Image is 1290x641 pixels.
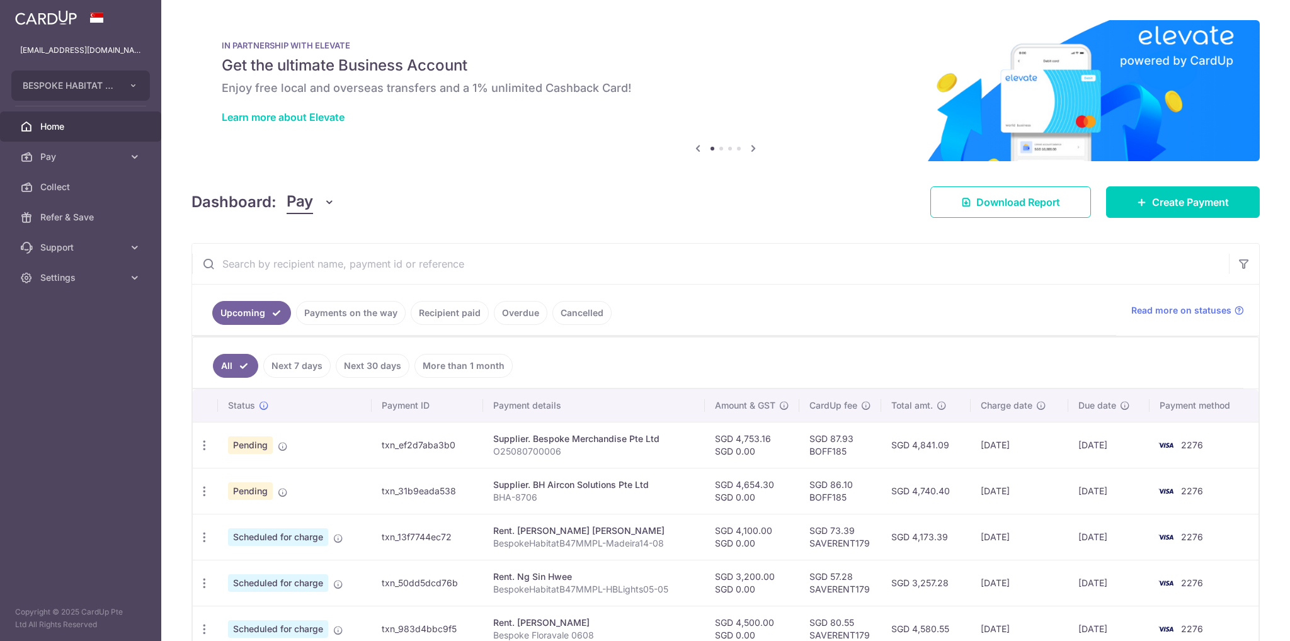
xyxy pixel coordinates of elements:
a: Create Payment [1106,186,1260,218]
div: Supplier. BH Aircon Solutions Pte Ltd [493,479,695,491]
span: Refer & Save [40,211,123,224]
span: Download Report [976,195,1060,210]
span: Due date [1078,399,1116,412]
span: 2276 [1181,531,1203,542]
span: Create Payment [1152,195,1229,210]
h4: Dashboard: [191,191,277,213]
td: SGD 4,753.16 SGD 0.00 [705,422,799,468]
td: SGD 57.28 SAVERENT179 [799,560,881,606]
span: Scheduled for charge [228,528,328,546]
p: [EMAIL_ADDRESS][DOMAIN_NAME] [20,44,141,57]
td: txn_31b9eada538 [372,468,482,514]
h5: Get the ultimate Business Account [222,55,1230,76]
div: Rent. Ng Sin Hwee [493,570,695,583]
input: Search by recipient name, payment id or reference [192,244,1229,284]
a: More than 1 month [414,354,513,378]
td: [DATE] [1068,422,1150,468]
p: BespokeHabitatB47MMPL-HBLights05-05 [493,583,695,596]
td: SGD 4,100.00 SGD 0.00 [705,514,799,560]
a: Payments on the way [296,301,406,325]
td: [DATE] [1068,560,1150,606]
img: Renovation banner [191,20,1260,161]
p: IN PARTNERSHIP WITH ELEVATE [222,40,1230,50]
span: Status [228,399,255,412]
a: Next 30 days [336,354,409,378]
td: [DATE] [971,514,1068,560]
span: Charge date [981,399,1032,412]
img: Bank Card [1153,621,1179,637]
td: txn_13f7744ec72 [372,514,482,560]
button: Pay [287,190,335,214]
td: txn_ef2d7aba3b0 [372,422,482,468]
div: Rent. [PERSON_NAME] [493,616,695,629]
a: Upcoming [212,301,291,325]
a: All [213,354,258,378]
p: O25080700006 [493,445,695,458]
div: Rent. [PERSON_NAME] [PERSON_NAME] [493,525,695,537]
th: Payment details [483,389,705,422]
span: Collect [40,181,123,193]
td: txn_50dd5dcd76b [372,560,482,606]
span: Scheduled for charge [228,620,328,638]
a: Learn more about Elevate [222,111,345,123]
td: SGD 87.93 BOFF185 [799,422,881,468]
td: SGD 4,841.09 [881,422,971,468]
img: Bank Card [1153,484,1179,499]
span: 2276 [1181,577,1203,588]
span: CardUp fee [809,399,857,412]
span: Pay [287,190,313,214]
span: Amount & GST [715,399,775,412]
td: SGD 4,740.40 [881,468,971,514]
span: 2276 [1181,623,1203,634]
div: Supplier. Bespoke Merchandise Pte Ltd [493,433,695,445]
p: BHA-8706 [493,491,695,504]
td: SGD 73.39 SAVERENT179 [799,514,881,560]
td: SGD 3,257.28 [881,560,971,606]
td: SGD 86.10 BOFF185 [799,468,881,514]
span: Read more on statuses [1131,304,1231,317]
span: BESPOKE HABITAT B47MM PTE. LTD. [23,79,116,92]
p: BespokeHabitatB47MMPL-Madeira14-08 [493,537,695,550]
img: Bank Card [1153,530,1179,545]
img: Bank Card [1153,438,1179,453]
h6: Enjoy free local and overseas transfers and a 1% unlimited Cashback Card! [222,81,1230,96]
a: Download Report [930,186,1091,218]
a: Cancelled [552,301,612,325]
td: SGD 3,200.00 SGD 0.00 [705,560,799,606]
td: [DATE] [971,422,1068,468]
span: Pay [40,150,123,163]
span: 2276 [1181,485,1203,496]
span: 2276 [1181,440,1203,450]
a: Next 7 days [263,354,331,378]
img: Bank Card [1153,576,1179,591]
span: Pending [228,436,273,454]
span: Support [40,241,123,254]
a: Read more on statuses [1131,304,1244,317]
td: [DATE] [971,560,1068,606]
td: [DATE] [1068,468,1150,514]
td: [DATE] [971,468,1068,514]
img: CardUp [15,10,77,25]
button: BESPOKE HABITAT B47MM PTE. LTD. [11,71,150,101]
td: [DATE] [1068,514,1150,560]
span: Scheduled for charge [228,574,328,592]
th: Payment ID [372,389,482,422]
td: SGD 4,173.39 [881,514,971,560]
th: Payment method [1150,389,1259,422]
span: Settings [40,271,123,284]
td: SGD 4,654.30 SGD 0.00 [705,468,799,514]
a: Overdue [494,301,547,325]
a: Recipient paid [411,301,489,325]
span: Total amt. [891,399,933,412]
span: Pending [228,482,273,500]
span: Home [40,120,123,133]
